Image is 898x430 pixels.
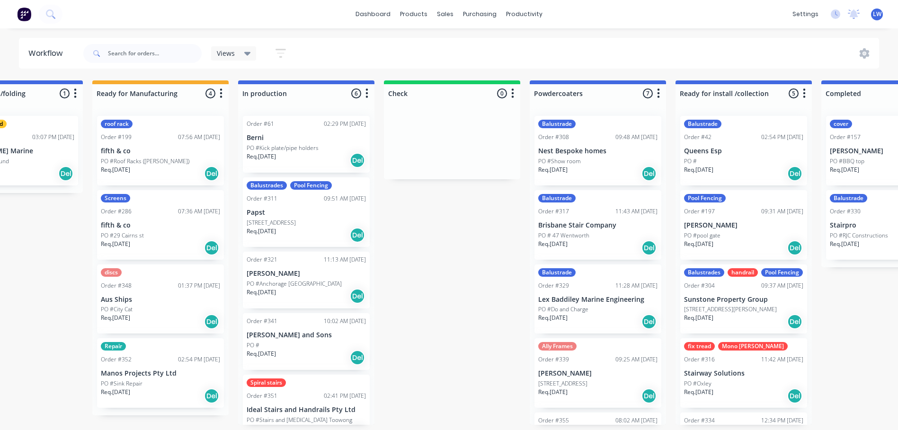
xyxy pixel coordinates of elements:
div: 09:37 AM [DATE] [761,281,803,290]
div: Order #34110:02 AM [DATE][PERSON_NAME] and SonsPO #Req.[DATE]Del [243,313,370,370]
div: Balustrade [538,120,576,128]
div: fix treadMono [PERSON_NAME]Order #31611:42 AM [DATE]Stairway SolutionsPO #OxleyReq.[DATE]Del [680,338,807,408]
div: Del [350,350,365,365]
div: Del [641,314,657,329]
div: roof rackOrder #19907:56 AM [DATE]fifth & coPO #Roof Racks ([PERSON_NAME])Req.[DATE]Del [97,116,224,185]
div: Balustrade [538,194,576,202]
p: Stairway Solutions [684,369,803,377]
div: Order #317 [538,207,569,216]
div: Order #61 [247,120,274,128]
div: Order #6102:29 PM [DATE]BerniPO #Kick plate/pipe holdersReq.[DATE]Del [243,116,370,173]
p: PO #Show room [538,157,581,166]
p: Req. [DATE] [538,388,568,396]
div: Del [350,228,365,243]
div: Del [204,388,219,404]
p: [PERSON_NAME] [247,270,366,278]
p: [STREET_ADDRESS] [538,379,587,388]
p: PO #BBQ top [830,157,864,166]
p: PO # [247,341,259,350]
div: Del [787,314,802,329]
span: Views [217,48,235,58]
p: PO #RJC Constructions [830,231,888,240]
div: ScreensOrder #28607:36 AM [DATE]fifth & coPO #29 Cairns stReq.[DATE]Del [97,190,224,260]
div: 11:42 AM [DATE] [761,355,803,364]
p: Req. [DATE] [101,166,130,174]
p: [STREET_ADDRESS][PERSON_NAME] [684,305,777,314]
div: Order #42 [684,133,711,141]
p: Req. [DATE] [538,314,568,322]
div: handrail [728,268,758,277]
p: PO #Roof Racks ([PERSON_NAME]) [101,157,189,166]
div: BalustradeshandrailPool FencingOrder #30409:37 AM [DATE]Sunstone Property Group[STREET_ADDRESS][P... [680,264,807,334]
p: Req. [DATE] [684,388,713,396]
p: Req. [DATE] [247,288,276,297]
div: 08:02 AM [DATE] [615,416,658,425]
div: Order #157 [830,133,861,141]
p: Req. [DATE] [247,350,276,358]
div: roof rack [101,120,133,128]
div: Pool Fencing [684,194,726,202]
div: Mono [PERSON_NAME] [718,342,788,351]
div: Ally Frames [538,342,577,351]
div: fix tread [684,342,715,351]
p: PO # [684,157,697,166]
p: PO #Oxley [684,379,711,388]
p: Req. [DATE] [684,166,713,174]
div: Ally FramesOrder #33909:25 AM [DATE][PERSON_NAME][STREET_ADDRESS]Req.[DATE]Del [534,338,661,408]
span: LW [873,10,881,18]
div: 02:54 PM [DATE] [761,133,803,141]
div: Pool Fencing [290,181,332,190]
div: Workflow [28,48,67,59]
a: dashboard [351,7,395,21]
div: Order #352 [101,355,132,364]
div: Order #304 [684,281,715,290]
div: Order #32111:13 AM [DATE][PERSON_NAME]PO #Anchorage [GEOGRAPHIC_DATA]Req.[DATE]Del [243,252,370,308]
input: Search for orders... [108,44,202,63]
div: Del [350,289,365,304]
div: Balustrade [538,268,576,277]
div: 09:25 AM [DATE] [615,355,658,364]
p: Req. [DATE] [538,166,568,174]
p: Nest Bespoke homes [538,147,658,155]
p: Req. [DATE] [101,240,130,248]
div: Pool FencingOrder #19709:31 AM [DATE][PERSON_NAME]PO #pool gateReq.[DATE]Del [680,190,807,260]
div: Balustrades [247,181,287,190]
p: [STREET_ADDRESS] [247,219,296,227]
img: Factory [17,7,31,21]
div: 07:56 AM [DATE] [178,133,220,141]
div: cover [830,120,852,128]
div: 02:54 PM [DATE] [178,355,220,364]
div: Del [641,388,657,404]
div: 11:13 AM [DATE] [324,255,366,264]
div: BalustradeOrder #4202:54 PM [DATE]Queens EspPO #Req.[DATE]Del [680,116,807,185]
p: fifth & co [101,221,220,229]
div: Order #286 [101,207,132,216]
p: Sunstone Property Group [684,296,803,304]
div: Order #199 [101,133,132,141]
p: Berni [247,134,366,142]
p: fifth & co [101,147,220,155]
div: settings [788,7,823,21]
p: [PERSON_NAME] [538,369,658,377]
div: Del [204,166,219,181]
div: Order #316 [684,355,715,364]
p: PO #29 Cairns st [101,231,144,240]
div: Spiral stairs [247,378,286,387]
p: Req. [DATE] [684,240,713,248]
div: Order #311 [247,194,277,203]
div: Order #334 [684,416,715,425]
p: Lex Baddiley Marine Engineering [538,296,658,304]
div: Balustrades [684,268,724,277]
div: 10:02 AM [DATE] [324,317,366,325]
div: Repair [101,342,126,351]
div: Order #321 [247,255,277,264]
div: 07:36 AM [DATE] [178,207,220,216]
div: Order #355 [538,416,569,425]
div: Screens [101,194,130,202]
p: Req. [DATE] [830,166,859,174]
div: BalustradeOrder #32911:28 AM [DATE]Lex Baddiley Marine EngineeringPO #Do and ChargeReq.[DATE]Del [534,264,661,334]
div: Order #197 [684,207,715,216]
div: purchasing [458,7,501,21]
div: Del [204,240,219,255]
div: products [395,7,432,21]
